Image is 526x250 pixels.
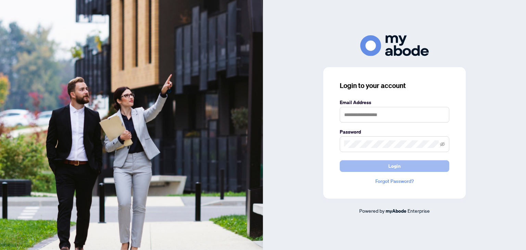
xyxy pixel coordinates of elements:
[340,160,449,172] button: Login
[388,161,401,172] span: Login
[440,142,445,147] span: eye-invisible
[340,128,449,136] label: Password
[360,35,429,56] img: ma-logo
[386,207,406,215] a: myAbode
[340,81,449,90] h3: Login to your account
[359,208,385,214] span: Powered by
[340,99,449,106] label: Email Address
[340,177,449,185] a: Forgot Password?
[408,208,430,214] span: Enterprise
